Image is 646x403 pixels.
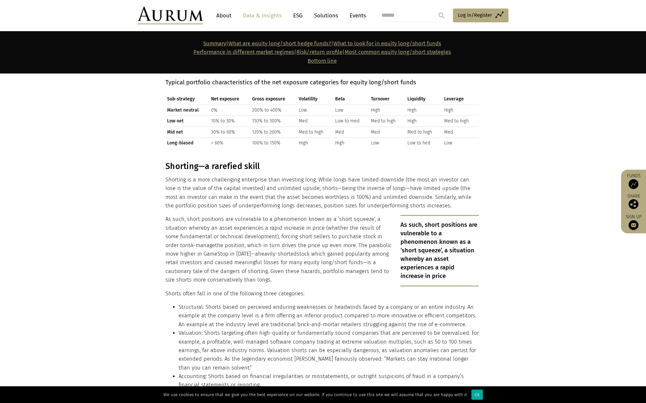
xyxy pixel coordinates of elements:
[211,95,249,103] span: Net exposure
[213,10,235,22] a: About
[250,138,297,148] td: 100% to 150%
[369,127,406,138] td: Med
[435,9,448,22] input: Submit
[346,10,366,22] a: Events
[345,49,451,55] a: Most common equity long/short strategies
[297,105,334,116] td: Low
[209,116,250,127] td: 10% to 30%
[334,116,369,127] td: Low to med
[179,372,479,390] li: Accounting: Shorts based on financial irregularities or misstatements, or outright suspicions of ...
[624,173,643,189] a: Funds
[165,176,479,210] p: Shorting is a more challenging enterprise than investing long. While longs have limited downside ...
[308,58,337,64] a: Bottom line
[228,40,331,47] a: What are equity long/short hedge funds?
[453,9,508,22] a: Log in/Register
[179,329,479,372] li: Valuation: Shorts targeting often high-quality or fundamentally sound companies that are perceive...
[299,95,332,103] span: Volatility
[209,138,250,148] td: < 60%
[290,10,306,22] a: ESG
[334,105,369,116] td: Low
[369,105,406,116] td: High
[624,194,643,209] div: Share
[258,251,297,257] span: heavily-shorted
[471,390,483,400] div: Ok
[165,116,209,127] td: Low net
[629,179,638,189] img: Access Funds
[624,214,643,230] a: Sign up
[629,220,638,230] img: Sign up to our newsletter
[193,40,451,64] strong: | | | |
[297,127,334,138] td: Med to high
[179,303,479,329] li: Structural: Shorts based on perceived enduring weaknesses or headwinds faced by a company or an e...
[334,40,441,47] a: What to look for in equity long/short funds
[629,199,638,209] img: Share this post
[250,127,297,138] td: 120% to 200%
[442,138,479,148] td: Low
[165,215,479,284] p: As such, short positions are vulnerable to a phenomenon known as a ‘short squeeze’, a situation w...
[400,215,479,286] p: As such, short positions are vulnerable to a phenomenon known as a ‘short squeeze’, a situation w...
[442,127,479,138] td: Med
[444,95,477,103] span: Leverage
[297,116,334,127] td: Med
[165,105,209,116] td: Market neutral
[407,95,441,103] span: Liquidity
[458,11,492,19] span: Log in/Register
[406,105,442,116] td: High
[334,138,369,148] td: High
[335,95,368,103] span: Beta
[442,105,479,116] td: High
[167,95,208,103] span: Sub-strategy
[442,116,479,127] td: Med to high
[252,95,295,103] span: Gross exposure
[297,138,334,148] td: High
[406,138,442,148] td: Low to hed
[209,127,250,138] td: 30% to 60%
[371,95,404,103] span: Turnover
[165,161,479,171] h3: Shorting—a rarefied skill
[406,127,442,138] td: Med to high
[250,116,297,127] td: 150% to 300%
[250,105,297,116] td: 200% to 400%
[165,79,416,86] b: Typical portfolio characteristics of the net exposure categories for equity long/short funds
[369,116,406,127] td: Med to high
[165,127,209,138] td: Mid net
[311,10,341,22] a: Solutions
[369,138,406,148] td: Low
[406,116,442,127] td: High
[240,10,285,22] a: Data & Insights
[138,7,203,24] img: Aurum
[165,289,479,298] p: Shorts often fall in one of the following three categories:
[203,40,226,47] a: Summary
[185,242,215,248] span: risk-manage
[193,49,294,55] a: Performance in different market regimes
[334,127,369,138] td: Med
[296,49,342,55] a: Risk/return profile
[165,138,209,148] td: Long-biased
[209,105,250,116] td: 0%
